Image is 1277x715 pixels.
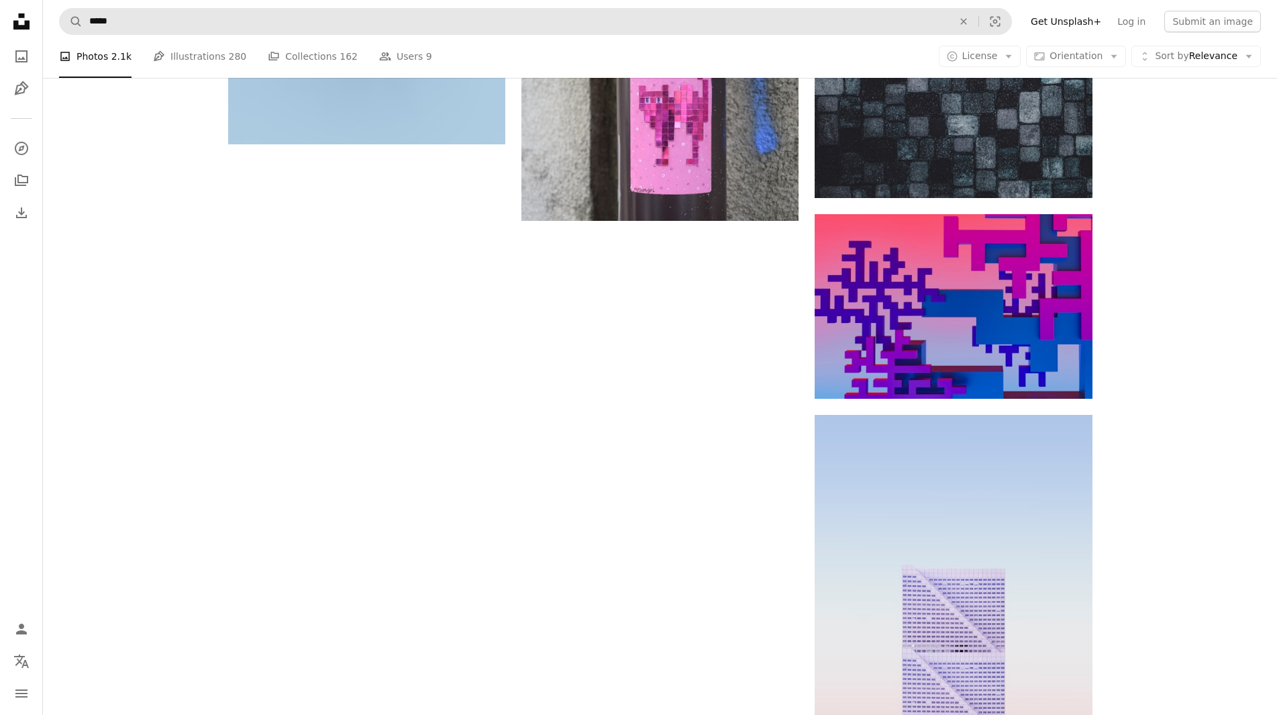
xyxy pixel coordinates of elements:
[8,43,35,70] a: Photos
[60,9,83,34] button: Search Unsplash
[1155,50,1188,61] span: Sort by
[426,49,432,64] span: 9
[8,199,35,226] a: Download History
[521,36,799,220] img: A pink pixelated cat sticker is visible.
[949,9,978,34] button: Clear
[1164,11,1261,32] button: Submit an image
[268,35,358,78] a: Collections 162
[1026,46,1126,67] button: Orientation
[815,612,1092,624] a: white building
[1155,50,1237,63] span: Relevance
[8,616,35,642] a: Log in / Sign up
[153,35,246,78] a: Illustrations 280
[939,46,1021,67] button: License
[8,75,35,102] a: Illustrations
[1109,11,1154,32] a: Log in
[1131,46,1261,67] button: Sort byRelevance
[8,135,35,162] a: Explore
[8,8,35,38] a: Home — Unsplash
[8,648,35,675] button: Language
[521,122,799,134] a: A pink pixelated cat sticker is visible.
[962,50,998,61] span: License
[815,214,1092,399] img: A computer generated image of a tree and a building
[1023,11,1109,32] a: Get Unsplash+
[8,167,35,194] a: Collections
[379,35,432,78] a: Users 9
[1050,50,1103,61] span: Orientation
[815,300,1092,312] a: A computer generated image of a tree and a building
[979,9,1011,34] button: Visual search
[8,680,35,707] button: Menu
[229,49,247,64] span: 280
[59,8,1012,35] form: Find visuals sitewide
[340,49,358,64] span: 162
